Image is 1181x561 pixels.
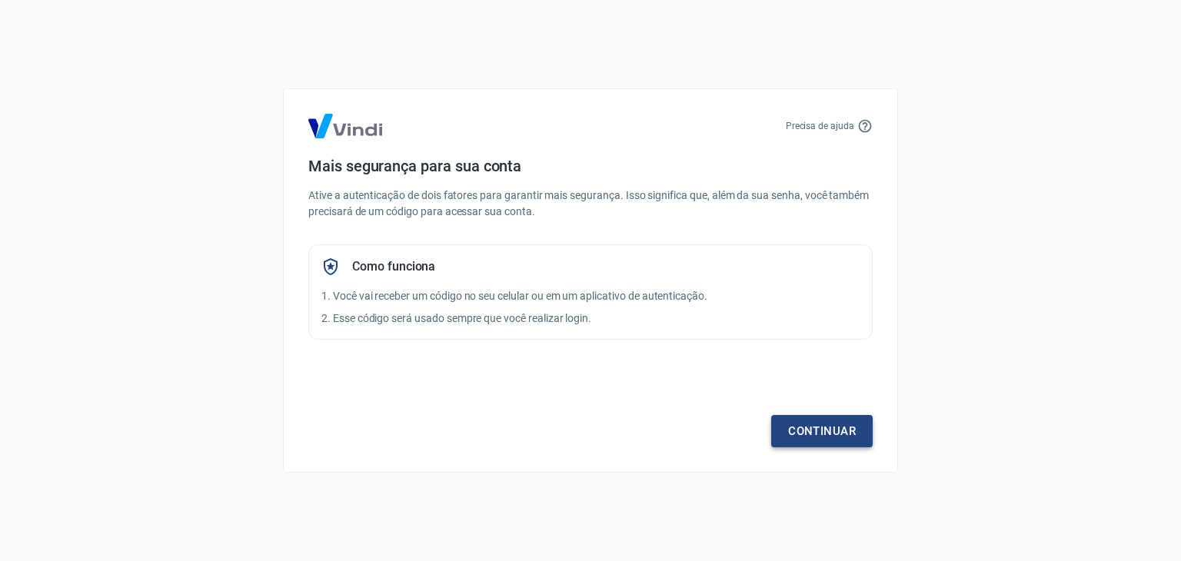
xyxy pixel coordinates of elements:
[321,288,860,304] p: 1. Você vai receber um código no seu celular ou em um aplicativo de autenticação.
[308,188,873,220] p: Ative a autenticação de dois fatores para garantir mais segurança. Isso significa que, além da su...
[352,259,435,274] h5: Como funciona
[786,119,854,133] p: Precisa de ajuda
[771,415,873,447] a: Continuar
[321,310,860,327] p: 2. Esse código será usado sempre que você realizar login.
[308,114,382,138] img: Logo Vind
[308,157,873,175] h4: Mais segurança para sua conta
